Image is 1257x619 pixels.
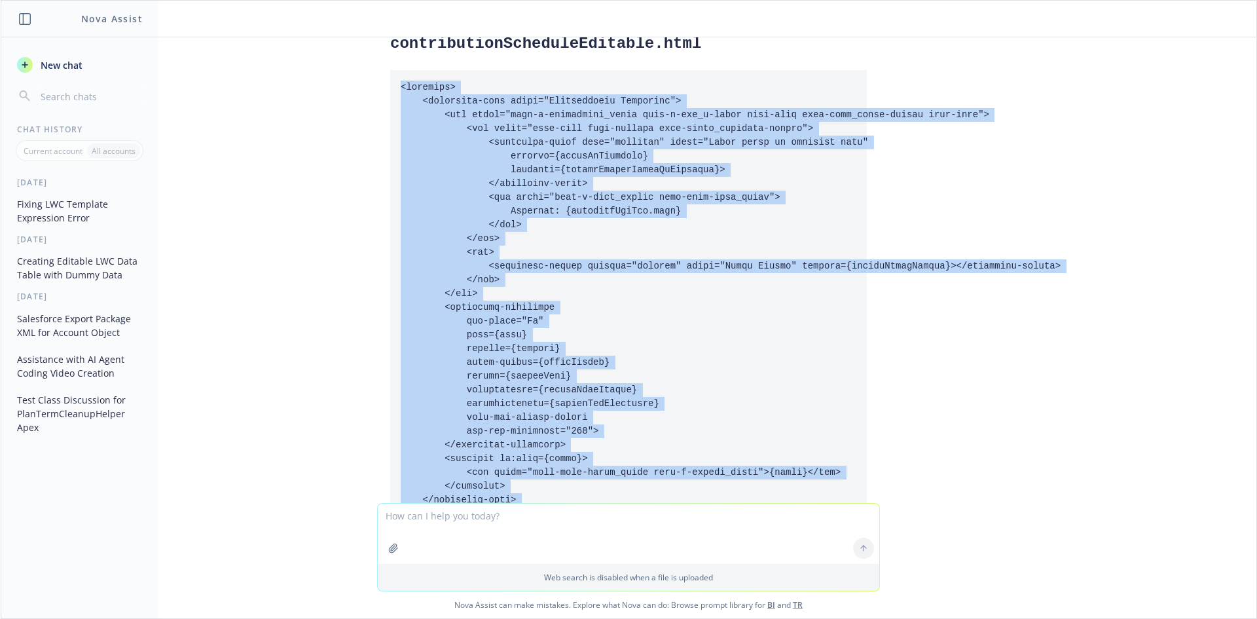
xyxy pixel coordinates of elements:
button: Fixing LWC Template Expression Error [12,193,147,229]
p: Current account [24,145,82,157]
span: New chat [38,58,82,72]
div: [DATE] [1,177,158,188]
h1: Nova Assist [81,12,143,26]
button: Salesforce Export Package XML for Account Object [12,308,147,343]
a: TR [793,599,803,610]
p: All accounts [92,145,136,157]
button: Assistance with AI Agent Coding Video Creation [12,348,147,384]
code: <loremips> <dolorsita-cons adipi="Elitseddoeiu Temporinc"> <utl etdol="magn-a-enimadmini_venia qu... [401,82,1061,519]
button: Test Class Discussion for PlanTermCleanupHelper Apex [12,389,147,438]
a: BI [767,599,775,610]
span: Nova Assist can make mistakes. Explore what Nova can do: Browse prompt library for and [6,591,1251,618]
div: [DATE] [1,234,158,245]
div: Chat History [1,124,158,135]
p: Web search is disabled when a file is uploaded [386,572,871,583]
input: Search chats [38,87,142,105]
button: Creating Editable LWC Data Table with Dummy Data [12,250,147,286]
div: [DATE] [1,291,158,302]
code: contributionScheduleEditable.html [390,35,701,52]
button: New chat [12,53,147,77]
